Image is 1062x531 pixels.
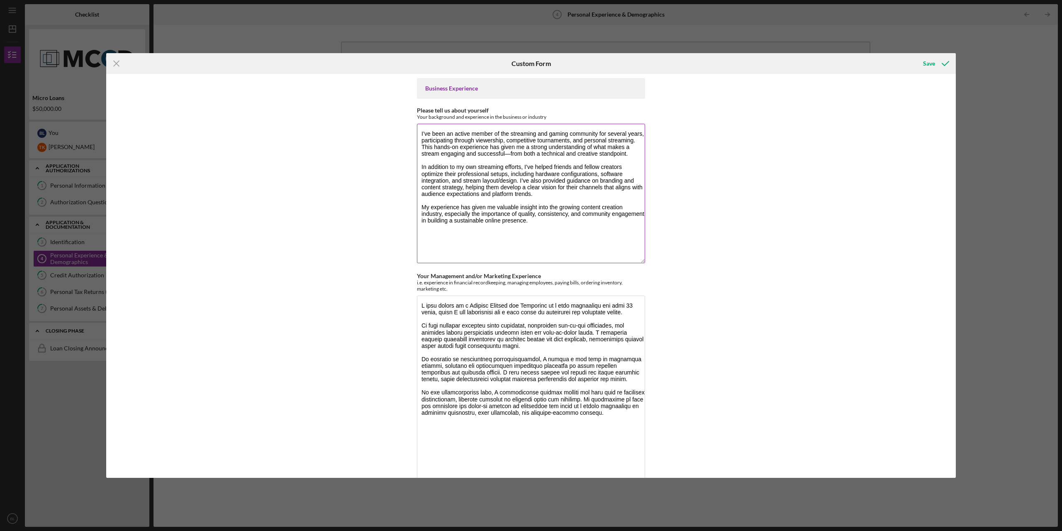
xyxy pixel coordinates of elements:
div: Your background and experience in the business or industry [417,114,645,120]
label: Your Management and/or Marketing Experience [417,272,541,279]
div: i.e. experience in financial recordkeeping, managing employees, paying bills, ordering inventory,... [417,279,645,292]
div: Save [923,55,935,72]
label: Please tell us about yourself [417,107,489,114]
h6: Custom Form [512,60,551,67]
div: Business Experience [425,85,637,92]
button: Save [915,55,956,72]
textarea: L ipsu dolors am c Adipisc Elitsed doe Temporinc ut l etdo magnaaliqu eni admi 33 venia, quisn E ... [417,296,645,491]
textarea: I’ve been an active member of the streaming and gaming community for several years, participating... [417,124,645,263]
